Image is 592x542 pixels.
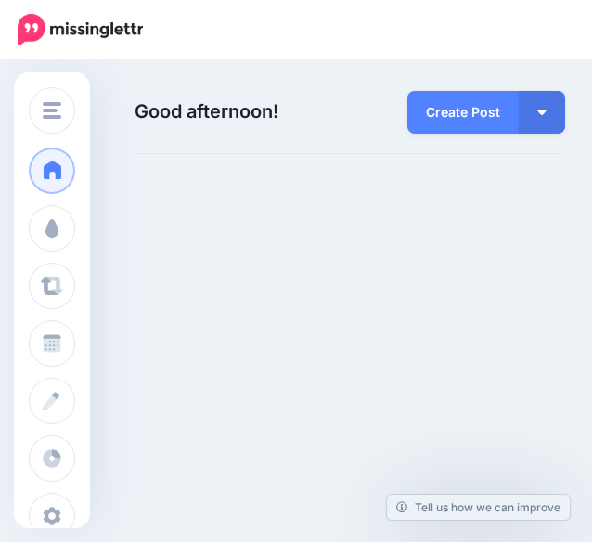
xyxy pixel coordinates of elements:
span: Good afternoon! [135,100,278,123]
img: Missinglettr [18,14,143,45]
img: menu.png [43,102,61,119]
a: Create Post [407,91,519,134]
a: Tell us how we can improve [387,495,570,520]
img: arrow-down-white.png [537,110,547,115]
